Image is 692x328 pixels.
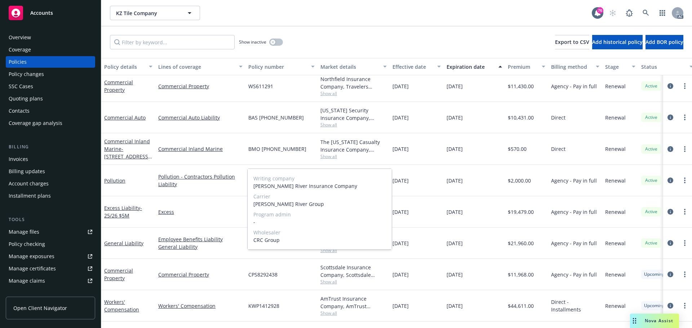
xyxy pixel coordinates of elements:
a: Coverage [6,44,95,55]
span: Add BOR policy [646,39,683,45]
span: Writing company [253,175,386,182]
a: Installment plans [6,190,95,202]
a: Accounts [6,3,95,23]
div: Billing method [551,63,591,71]
span: Renewal [605,239,626,247]
a: Policies [6,56,95,68]
span: Agency - Pay in full [551,82,597,90]
button: Stage [602,58,638,75]
a: Account charges [6,178,95,189]
div: Stage [605,63,627,71]
span: KZ Tile Company [116,9,178,17]
div: Northfield Insurance Company, Travelers Insurance, RT Specialty Insurance Services, LLC (RSG Spec... [320,75,387,90]
div: The [US_STATE] Casualty Insurance Company, Liberty Mutual [320,138,387,153]
span: $21,960.00 [508,239,534,247]
span: BMO [PHONE_NUMBER] [248,145,306,153]
span: KWP1412928 [248,302,279,310]
div: Premium [508,63,537,71]
span: Upcoming [644,302,665,309]
span: [DATE] [447,271,463,278]
a: Manage files [6,226,95,238]
span: Open Client Navigator [13,304,67,312]
span: Renewal [605,208,626,216]
button: Policy details [101,58,155,75]
div: Scottsdale Insurance Company, Scottsdale Insurance Company (Nationwide), RT Specialty Insurance S... [320,264,387,279]
span: [DATE] [447,145,463,153]
button: Policy number [245,58,318,75]
div: Billing updates [9,166,45,177]
a: more [680,239,689,247]
a: Manage exposures [6,251,95,262]
div: Drag to move [630,314,639,328]
a: Coverage gap analysis [6,117,95,129]
a: circleInformation [666,207,675,216]
div: Coverage gap analysis [9,117,62,129]
span: Show all [320,90,387,96]
a: Workers' Compensation [158,302,243,310]
span: CPS8292438 [248,271,278,278]
span: [DATE] [392,177,409,184]
button: Premium [505,58,548,75]
div: Manage claims [9,275,45,287]
span: Agency - Pay in full [551,239,597,247]
span: [PERSON_NAME] River Group [253,200,386,208]
div: Installment plans [9,190,51,202]
a: SSC Cases [6,81,95,92]
a: Excess [158,208,243,216]
a: Start snowing [605,6,620,20]
div: Policy checking [9,238,45,250]
div: Policy details [104,63,145,71]
span: Nova Assist [645,318,673,324]
span: [PERSON_NAME] River Insurance Company [253,182,386,190]
a: circleInformation [666,176,675,185]
span: WS611291 [248,82,273,90]
a: Quoting plans [6,93,95,104]
div: Market details [320,63,379,71]
button: KZ Tile Company [110,6,200,20]
button: Expiration date [444,58,505,75]
span: Show all [320,247,387,253]
span: [DATE] [447,302,463,310]
span: [DATE] [392,82,409,90]
a: more [680,145,689,153]
button: Export to CSV [555,35,589,49]
a: Invoices [6,153,95,165]
div: Overview [9,32,31,43]
span: CRC Group [253,236,386,244]
a: Excess Liability [104,205,142,219]
button: Lines of coverage [155,58,245,75]
a: more [680,82,689,90]
a: more [680,301,689,310]
span: [DATE] [392,302,409,310]
span: $19,479.00 [508,208,534,216]
span: Show all [320,153,387,159]
a: Policy checking [6,238,95,250]
a: more [680,207,689,216]
a: circleInformation [666,239,675,247]
span: [DATE] [392,145,409,153]
span: Agency - Pay in full [551,208,597,216]
div: Lines of coverage [158,63,235,71]
div: Manage exposures [9,251,54,262]
div: Invoices [9,153,28,165]
span: $11,968.00 [508,271,534,278]
span: $2,000.00 [508,177,531,184]
div: Billing [6,143,95,150]
span: Export to CSV [555,39,589,45]
a: circleInformation [666,301,675,310]
span: Active [644,114,658,121]
div: Effective date [392,63,433,71]
a: Commercial Property [158,82,243,90]
a: Report a Bug [622,6,636,20]
span: $570.00 [508,145,527,153]
span: [DATE] [392,271,409,278]
div: [US_STATE] Security Insurance Company, Liberty Mutual [320,107,387,122]
span: Direct [551,114,565,121]
span: Add historical policy [592,39,643,45]
div: Policy changes [9,68,44,80]
span: Renewal [605,271,626,278]
span: [DATE] [392,114,409,121]
button: Nova Assist [630,314,679,328]
a: Commercial Inland Marine [158,145,243,153]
